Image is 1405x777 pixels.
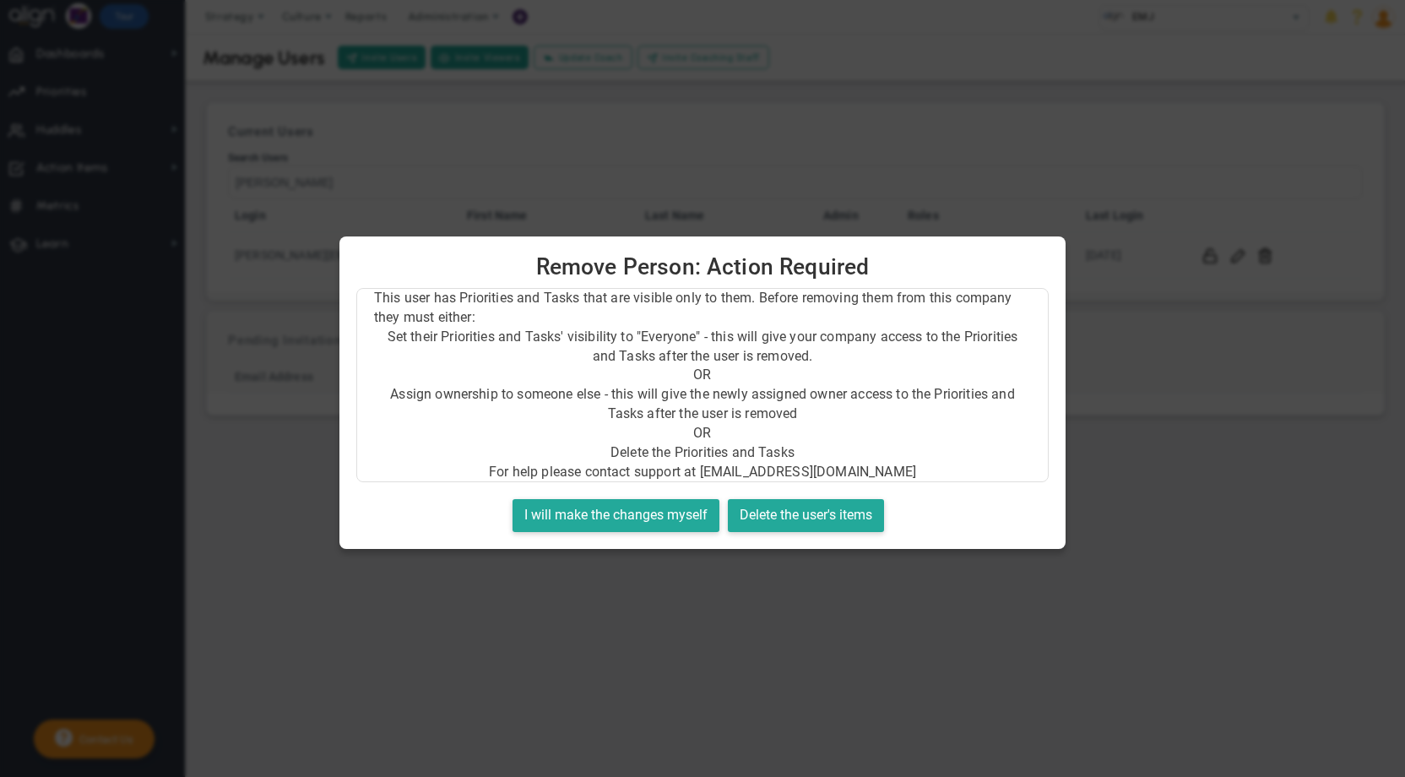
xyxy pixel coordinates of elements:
span: Remove Person: Action Required [353,253,1052,281]
div: Assign ownership to someone else - this will give the newly assigned owner access to the Prioriti... [374,385,1031,424]
div: Set their Priorities and Tasks' visibility to "Everyone" - this will give your company access to ... [374,328,1031,367]
div: OR [374,424,1031,443]
div: This user has Priorities and Tasks that are visible only to them. Before removing them from this ... [374,289,1031,328]
button: I will make the changes myself [513,499,719,532]
div: OR [374,366,1031,385]
div: Delete the Priorities and Tasks [374,443,1031,463]
div: For help please contact support at [EMAIL_ADDRESS][DOMAIN_NAME] [374,463,1031,482]
button: Delete the user's items [728,499,884,532]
